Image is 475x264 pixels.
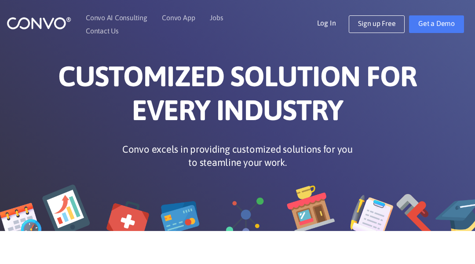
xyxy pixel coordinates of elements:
a: Convo AI Consulting [86,14,147,21]
h1: CUSTOMIZED SOLUTION FOR EVERY INDUSTRY [20,59,455,134]
a: Sign up Free [349,15,405,33]
a: Jobs [210,14,223,21]
p: Convo excels in providing customized solutions for you to steamline your work. [119,143,356,169]
a: Log In [317,15,349,29]
a: Get a Demo [409,15,464,33]
a: Convo App [162,14,195,21]
a: Contact Us [86,27,119,34]
img: logo_1.png [7,16,71,30]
